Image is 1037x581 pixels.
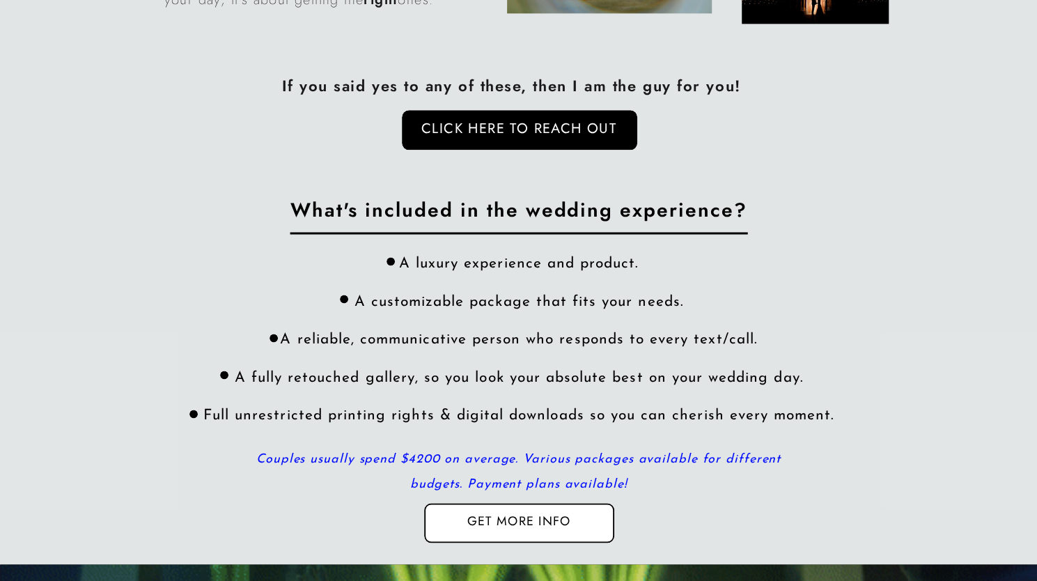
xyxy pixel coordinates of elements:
div: A reliable, communicative person who responds to every text/call. A fully retouched gallery, so y... [187,254,852,474]
span: A luxury experience and product. [399,256,639,271]
a: Get more info [451,513,587,533]
span: A customizable package that fits your needs. [354,295,683,309]
p: If you said yes to any of these, then I am the guy for you! [282,72,756,86]
h2: What's included in the wedding experience? [257,199,781,224]
i: Couples usually spend $4200 on average. Various packages available for different budgets. Payment... [256,454,781,491]
a: click here to reach out [401,110,637,150]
